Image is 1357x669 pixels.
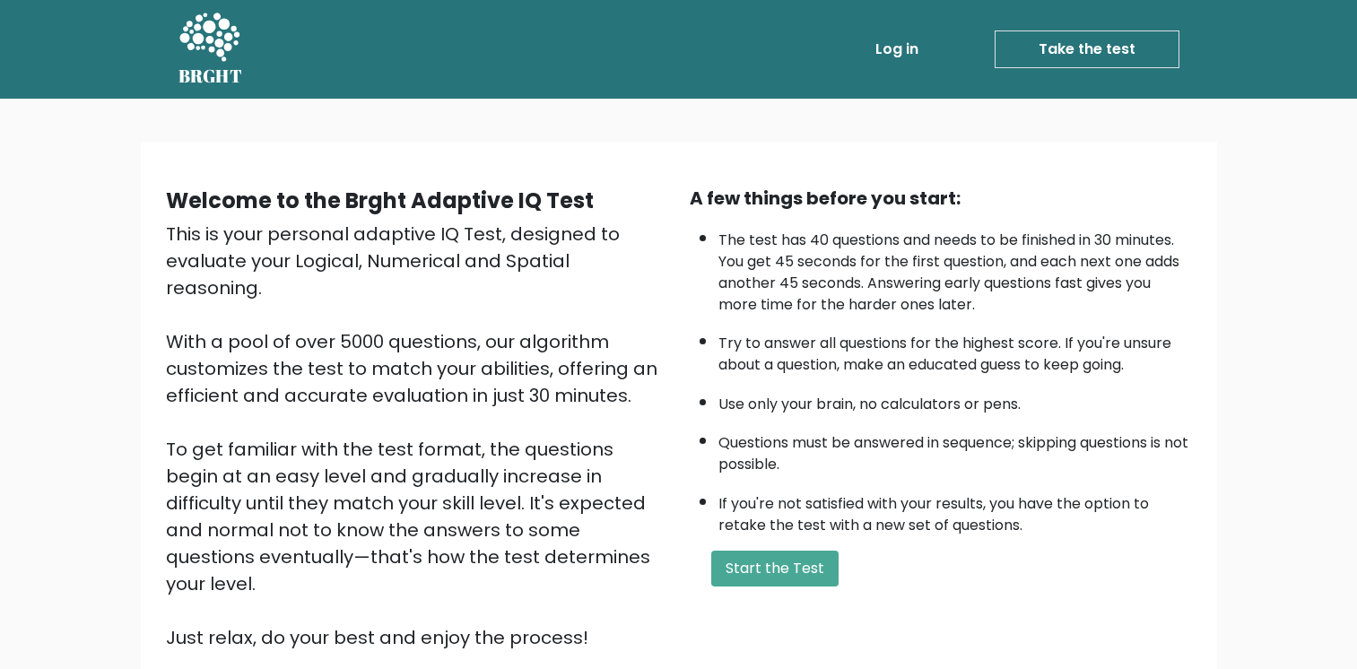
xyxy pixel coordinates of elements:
a: BRGHT [178,7,243,91]
li: The test has 40 questions and needs to be finished in 30 minutes. You get 45 seconds for the firs... [718,221,1192,316]
li: Questions must be answered in sequence; skipping questions is not possible. [718,423,1192,475]
button: Start the Test [711,551,839,586]
div: A few things before you start: [690,185,1192,212]
a: Take the test [995,30,1179,68]
a: Log in [868,31,926,67]
div: This is your personal adaptive IQ Test, designed to evaluate your Logical, Numerical and Spatial ... [166,221,668,651]
li: Use only your brain, no calculators or pens. [718,385,1192,415]
h5: BRGHT [178,65,243,87]
b: Welcome to the Brght Adaptive IQ Test [166,186,594,215]
li: Try to answer all questions for the highest score. If you're unsure about a question, make an edu... [718,324,1192,376]
li: If you're not satisfied with your results, you have the option to retake the test with a new set ... [718,484,1192,536]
